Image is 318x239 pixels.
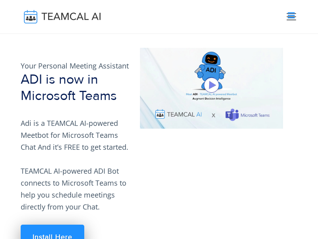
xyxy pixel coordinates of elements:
[21,72,130,104] h1: ADI is now in Microsoft Teams
[285,11,297,23] button: Toggle navigation
[21,60,130,72] p: Your Personal Meeting Assistant
[140,48,283,129] img: pic
[21,117,130,213] p: Adi is a TEAMCAL AI-powered Meetbot for Microsoft Teams Chat And it’s FREE to get started. TEAMCA...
